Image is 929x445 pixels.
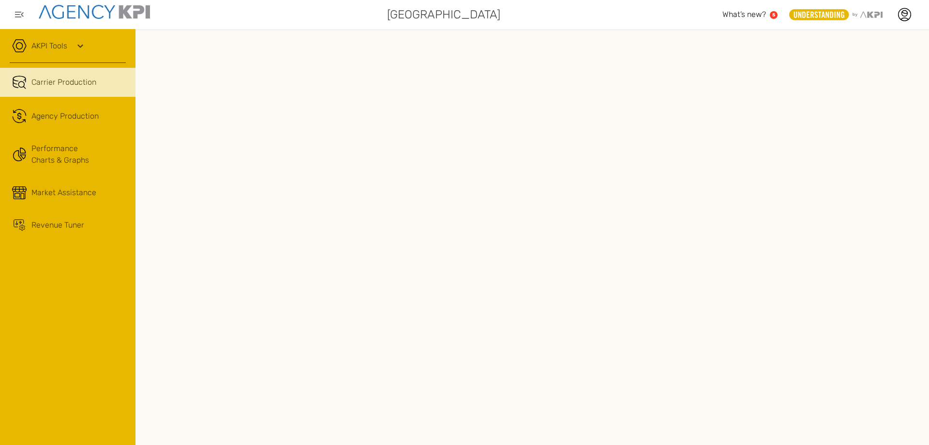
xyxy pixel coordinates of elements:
span: Revenue Tuner [31,219,84,231]
a: 5 [770,11,778,19]
img: agencykpi-logo-550x69-2d9e3fa8.png [39,5,150,19]
a: AKPI Tools [31,40,67,52]
span: [GEOGRAPHIC_DATA] [387,6,500,23]
span: What’s new? [722,10,766,19]
span: Carrier Production [31,77,96,88]
span: Market Assistance [31,187,96,199]
span: Agency Production [31,110,99,122]
text: 5 [772,12,775,17]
